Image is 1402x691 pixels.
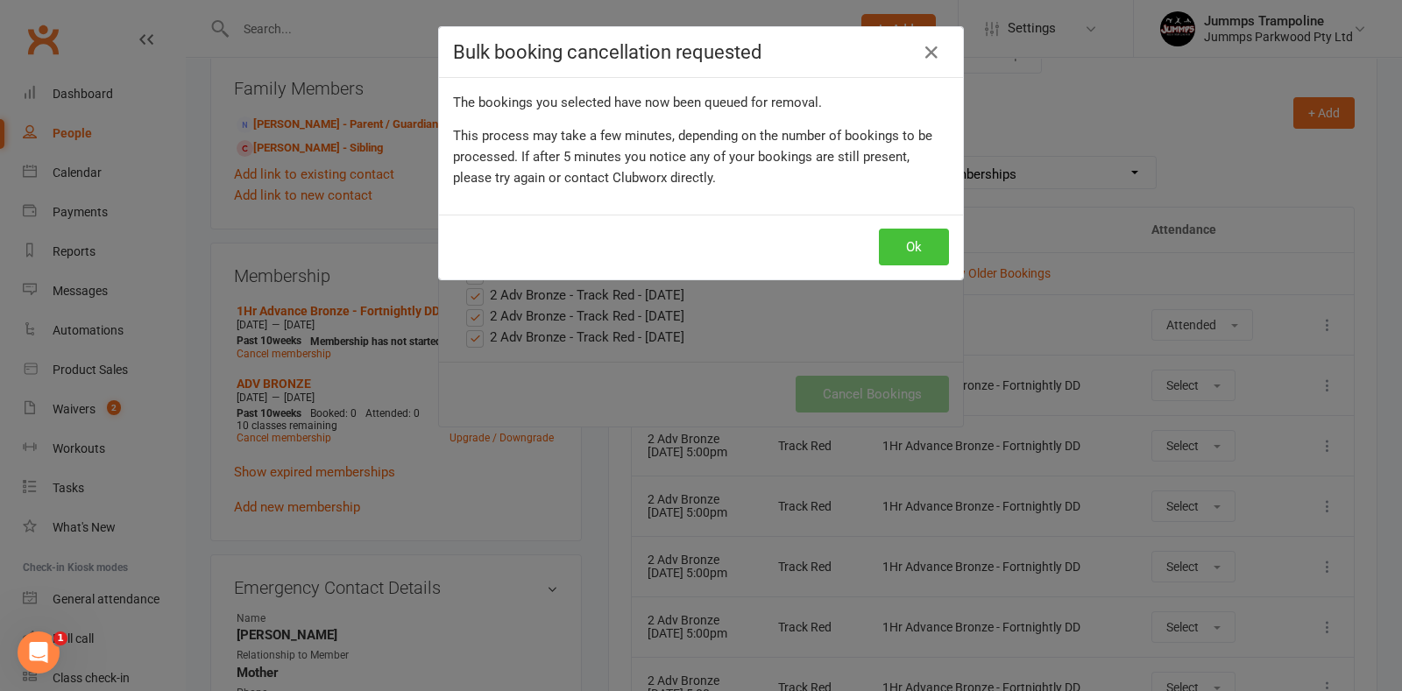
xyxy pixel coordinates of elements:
[879,229,949,265] button: Ok
[917,39,945,67] a: Close
[53,631,67,645] span: 1
[453,41,949,63] h4: Bulk booking cancellation requested
[453,125,949,188] div: This process may take a few minutes, depending on the number of bookings to be processed. If afte...
[453,92,949,113] div: The bookings you selected have now been queued for removal.
[18,631,60,673] iframe: Intercom live chat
